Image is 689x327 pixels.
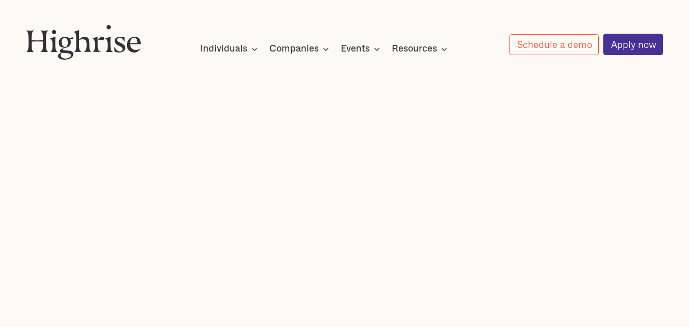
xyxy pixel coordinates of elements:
div: Events [341,43,383,55]
div: Events [341,43,370,55]
img: Highrise logo [26,24,141,59]
div: Companies [269,43,319,55]
div: Resources [392,43,437,55]
a: Apply now [603,34,664,55]
a: Schedule a demo [509,34,599,55]
div: Individuals [200,43,247,55]
div: Resources [392,43,450,55]
div: Companies [269,43,332,55]
div: Individuals [200,43,261,55]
